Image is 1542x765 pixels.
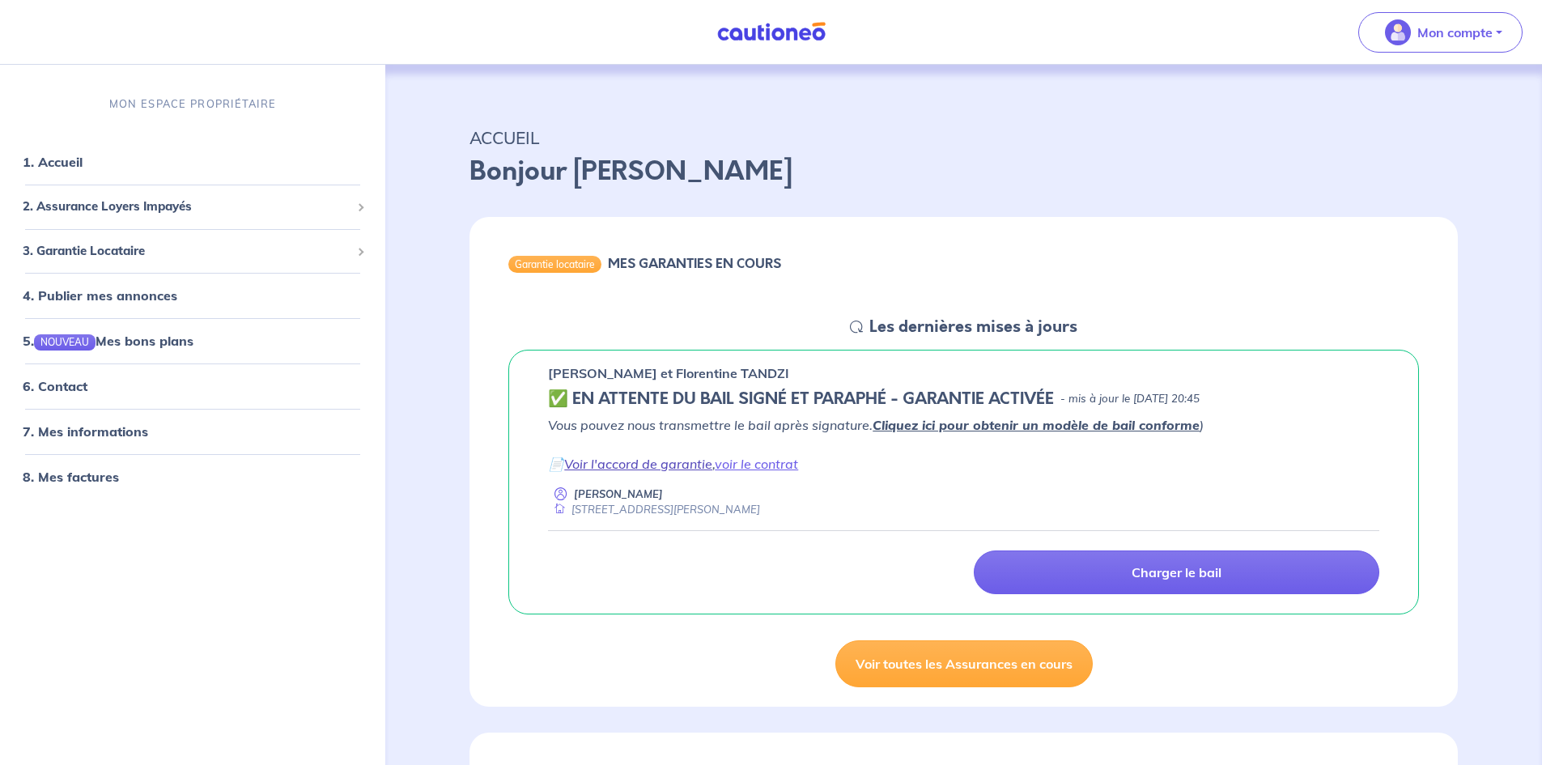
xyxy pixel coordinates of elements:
[23,333,193,349] a: 5.NOUVEAUMes bons plans
[873,417,1200,433] a: Cliquez ici pour obtenir un modèle de bail conforme
[469,123,1458,152] p: ACCUEIL
[608,256,781,271] h6: MES GARANTIES EN COURS
[6,146,379,178] div: 1. Accueil
[1132,564,1221,580] p: Charger le bail
[548,389,1054,409] h5: ✅️️️ EN ATTENTE DU BAIL SIGNÉ ET PARAPHÉ - GARANTIE ACTIVÉE
[23,423,148,440] a: 7. Mes informations
[6,325,379,357] div: 5.NOUVEAUMes bons plans
[548,456,798,472] em: 📄 ,
[548,417,1204,433] em: Vous pouvez nous transmettre le bail après signature. )
[715,456,798,472] a: voir le contrat
[574,487,663,502] p: [PERSON_NAME]
[6,461,379,493] div: 8. Mes factures
[6,235,379,266] div: 3. Garantie Locataire
[1385,19,1411,45] img: illu_account_valid_menu.svg
[974,550,1379,594] a: Charger le bail
[23,287,177,304] a: 4. Publier mes annonces
[109,96,276,112] p: MON ESPACE PROPRIÉTAIRE
[6,415,379,448] div: 7. Mes informations
[23,469,119,485] a: 8. Mes factures
[1417,23,1493,42] p: Mon compte
[23,198,350,216] span: 2. Assurance Loyers Impayés
[835,640,1093,687] a: Voir toutes les Assurances en cours
[1358,12,1523,53] button: illu_account_valid_menu.svgMon compte
[6,191,379,223] div: 2. Assurance Loyers Impayés
[869,317,1077,337] h5: Les dernières mises à jours
[548,363,789,383] p: [PERSON_NAME] et Florentine TANDZI
[6,370,379,402] div: 6. Contact
[6,279,379,312] div: 4. Publier mes annonces
[469,152,1458,191] p: Bonjour [PERSON_NAME]
[1060,391,1200,407] p: - mis à jour le [DATE] 20:45
[23,154,83,170] a: 1. Accueil
[23,241,350,260] span: 3. Garantie Locataire
[23,378,87,394] a: 6. Contact
[548,502,760,517] div: [STREET_ADDRESS][PERSON_NAME]
[564,456,712,472] a: Voir l'accord de garantie
[548,389,1379,409] div: state: CONTRACT-SIGNED, Context: IN-LANDLORD,IS-GL-CAUTION-IN-LANDLORD
[508,256,601,272] div: Garantie locataire
[711,22,832,42] img: Cautioneo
